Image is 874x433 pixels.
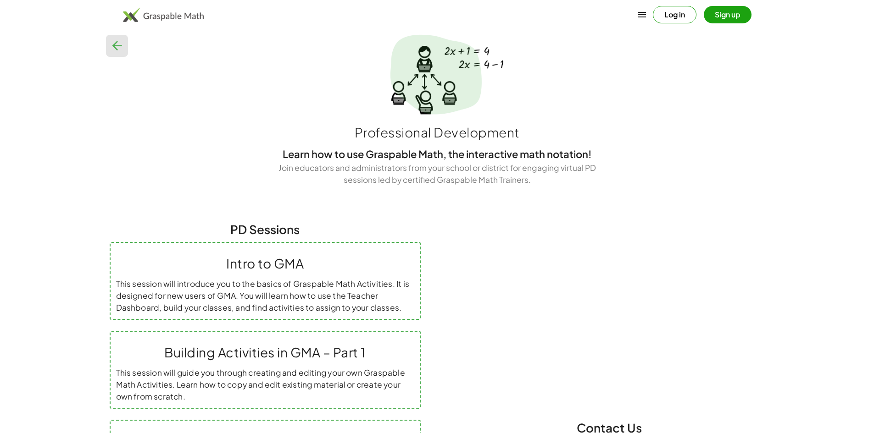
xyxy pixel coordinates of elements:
p: Join educators and administrators from your school or district for engaging virtual PD sessions l... [277,162,598,186]
h1: Intro to GMA [116,254,414,273]
button: Log in [653,6,696,23]
button: Sign up [704,6,752,23]
h1: Building Activities in GMA – Part 1 [116,343,414,362]
p: This session will guide you through creating and editing your own Graspable Math Activities. Lear... [116,367,414,402]
p: This session will introduce you to the basics of Graspable Math Activities. It is designed for ne... [116,278,414,313]
p: Learn how to use Graspable Math, the interactive math notation! [99,147,776,162]
h1: Professional Development [99,123,776,142]
img: Spotlight [390,34,482,115]
h2: PD Sessions [99,220,432,238]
